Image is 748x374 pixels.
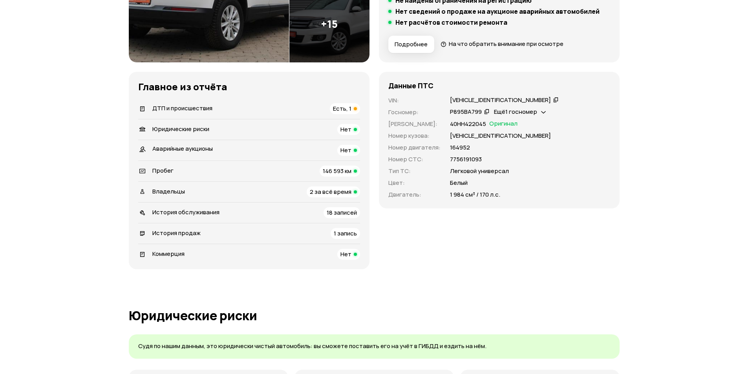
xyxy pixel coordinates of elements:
span: 146 593 км [323,167,351,175]
span: 18 записей [327,208,357,217]
span: На что обратить внимание при осмотре [449,40,563,48]
h5: Нет сведений о продаже на аукционе аварийных автомобилей [395,7,600,15]
span: 1 запись [334,229,357,237]
span: Владельцы [152,187,185,195]
p: [VEHICLE_IDENTIFICATION_NUMBER] [450,131,551,140]
p: 164952 [450,143,470,152]
p: 1 984 см³ / 170 л.с. [450,190,500,199]
span: Пробег [152,166,174,175]
span: Аварийные аукционы [152,144,213,153]
span: Подробнее [395,40,428,48]
h4: Данные ПТС [388,81,433,90]
div: Р895ВА799 [450,108,482,116]
p: [PERSON_NAME] : [388,120,441,128]
p: Двигатель : [388,190,441,199]
p: Номер СТС : [388,155,441,164]
h3: Главное из отчёта [138,81,360,92]
p: Номер кузова : [388,131,441,140]
span: Оригинал [489,120,518,128]
h5: Нет расчётов стоимости ремонта [395,18,507,26]
p: Белый [450,179,468,187]
div: [VEHICLE_IDENTIFICATION_NUMBER] [450,96,551,104]
p: Тип ТС : [388,167,441,175]
p: Судя по нашим данным, это юридически чистый автомобиль: вы сможете поставить его на учёт в ГИБДД ... [138,342,610,350]
p: Номер двигателя : [388,143,441,152]
p: 7756191093 [450,155,482,164]
p: Легковой универсал [450,167,509,175]
span: Есть, 1 [333,104,351,113]
span: История продаж [152,229,201,237]
span: Коммерция [152,250,185,258]
p: Госномер : [388,108,441,117]
span: ДТП и происшествия [152,104,212,112]
p: VIN : [388,96,441,105]
a: На что обратить внимание при осмотре [441,40,564,48]
span: История обслуживания [152,208,219,216]
button: Подробнее [388,36,434,53]
span: Нет [340,146,351,154]
p: 40НН422045 [450,120,486,128]
span: Юридические риски [152,125,209,133]
span: Нет [340,250,351,258]
span: 2 за всё время [310,188,351,196]
span: Нет [340,125,351,133]
h1: Юридические риски [129,308,620,323]
span: Ещё 1 госномер [494,108,537,116]
p: Цвет : [388,179,441,187]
